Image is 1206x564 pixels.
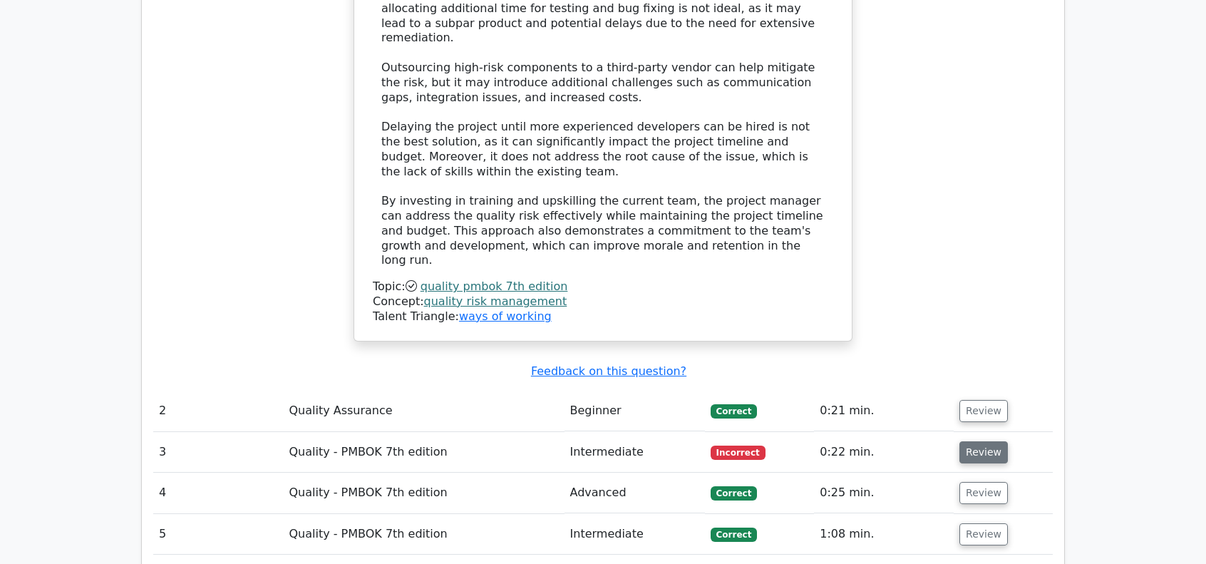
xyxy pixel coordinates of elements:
div: Talent Triangle: [373,280,833,324]
button: Review [959,482,1008,504]
span: Incorrect [711,446,766,460]
td: Quality Assurance [283,391,564,431]
a: quality pmbok 7th edition [421,280,568,293]
td: 0:21 min. [814,391,954,431]
td: 0:25 min. [814,473,954,513]
td: Quality - PMBOK 7th edition [283,514,564,555]
button: Review [959,523,1008,545]
button: Review [959,441,1008,463]
td: 5 [153,514,283,555]
td: 2 [153,391,283,431]
td: Intermediate [565,432,705,473]
button: Review [959,400,1008,422]
td: 3 [153,432,283,473]
td: 0:22 min. [814,432,954,473]
div: Concept: [373,294,833,309]
td: Quality - PMBOK 7th edition [283,473,564,513]
span: Correct [711,486,757,501]
td: Quality - PMBOK 7th edition [283,432,564,473]
a: ways of working [459,309,552,323]
td: Advanced [565,473,705,513]
td: Beginner [565,391,705,431]
span: Correct [711,404,757,419]
td: 4 [153,473,283,513]
td: Intermediate [565,514,705,555]
a: Feedback on this question? [531,364,686,378]
span: Correct [711,528,757,542]
a: quality risk management [424,294,567,308]
td: 1:08 min. [814,514,954,555]
div: Topic: [373,280,833,294]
